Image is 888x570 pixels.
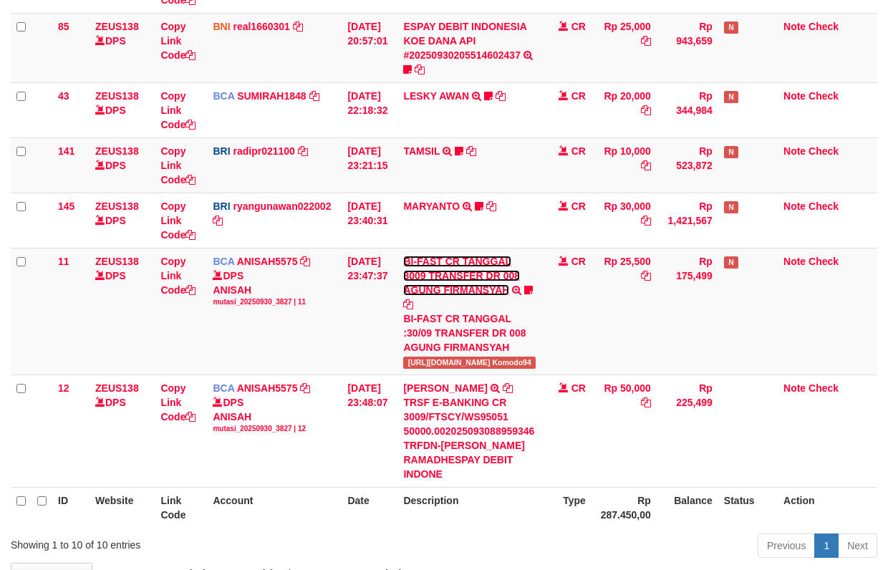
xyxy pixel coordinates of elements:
[237,256,298,267] a: ANISAH5575
[403,201,460,212] a: MARYANTO
[809,256,839,267] a: Check
[403,357,536,369] span: [URL][DOMAIN_NAME] Komodo94
[403,21,526,61] a: ESPAY DEBIT INDONESIA KOE DANA API #20250930205514602437
[213,90,234,102] span: BCA
[718,487,778,528] th: Status
[657,375,718,487] td: Rp 225,499
[213,269,336,307] div: DPS ANISAH
[95,90,139,102] a: ZEUS138
[155,487,207,528] th: Link Code
[486,201,496,212] a: Copy MARYANTO to clipboard
[783,382,806,394] a: Note
[342,375,397,487] td: [DATE] 23:48:07
[496,90,506,102] a: Copy LESKY AWAN to clipboard
[415,64,425,75] a: Copy ESPAY DEBIT INDONESIA KOE DANA API #20250930205514602437 to clipboard
[778,487,877,528] th: Action
[342,487,397,528] th: Date
[724,91,738,103] span: Has Note
[52,487,90,528] th: ID
[403,395,536,481] div: TRSF E-BANKING CR 3009/FTSCY/WS95051 50000.002025093088959346 TRFDN-[PERSON_NAME] RAMADHESPAY DEB...
[342,13,397,82] td: [DATE] 20:57:01
[237,382,298,394] a: ANISAH5575
[160,382,196,422] a: Copy Link Code
[724,21,738,34] span: Has Note
[657,248,718,375] td: Rp 175,499
[403,90,469,102] a: LESKY AWAN
[213,145,230,157] span: BRI
[342,137,397,193] td: [DATE] 23:21:15
[213,21,230,32] span: BNI
[213,297,336,307] div: mutasi_20250930_3827 | 11
[783,256,806,267] a: Note
[213,256,234,267] span: BCA
[160,90,196,130] a: Copy Link Code
[571,90,586,102] span: CR
[90,137,155,193] td: DPS
[160,21,196,61] a: Copy Link Code
[641,397,651,408] a: Copy Rp 50,000 to clipboard
[237,90,306,102] a: SUMIRAH1848
[783,145,806,157] a: Note
[213,201,230,212] span: BRI
[571,256,586,267] span: CR
[657,193,718,248] td: Rp 1,421,567
[95,21,139,32] a: ZEUS138
[233,145,294,157] a: radipr021100
[90,13,155,82] td: DPS
[233,201,331,212] a: ryangunawan022002
[90,82,155,137] td: DPS
[90,193,155,248] td: DPS
[592,487,657,528] th: Rp 287.450,00
[541,487,592,528] th: Type
[403,311,536,354] div: BI-FAST CR TANGGAL :30/09 TRANSFER DR 008 AGUNG FIRMANSYAH
[300,382,310,394] a: Copy ANISAH5575 to clipboard
[783,21,806,32] a: Note
[342,82,397,137] td: [DATE] 22:18:32
[783,90,806,102] a: Note
[724,256,738,269] span: Has Note
[657,13,718,82] td: Rp 943,659
[95,256,139,267] a: ZEUS138
[641,105,651,116] a: Copy Rp 20,000 to clipboard
[207,487,342,528] th: Account
[160,201,196,241] a: Copy Link Code
[724,146,738,158] span: Has Note
[160,145,196,185] a: Copy Link Code
[592,13,657,82] td: Rp 25,000
[397,487,541,528] th: Description
[58,90,69,102] span: 43
[809,382,839,394] a: Check
[403,256,520,296] a: BI-FAST CR TANGGAL 3009 TRANSFER DR 008 AGUNG FIRMANSYAH
[592,375,657,487] td: Rp 50,000
[592,137,657,193] td: Rp 10,000
[838,533,877,558] a: Next
[783,201,806,212] a: Note
[403,382,487,394] a: [PERSON_NAME]
[160,256,196,296] a: Copy Link Code
[641,215,651,226] a: Copy Rp 30,000 to clipboard
[213,395,336,434] div: DPS ANISAH
[403,145,440,157] a: TAMSIL
[466,145,476,157] a: Copy TAMSIL to clipboard
[809,145,839,157] a: Check
[724,201,738,213] span: Has Note
[309,90,319,102] a: Copy SUMIRAH1848 to clipboard
[814,533,839,558] a: 1
[571,201,586,212] span: CR
[657,137,718,193] td: Rp 523,872
[571,145,586,157] span: CR
[58,201,74,212] span: 145
[213,215,223,226] a: Copy ryangunawan022002 to clipboard
[809,201,839,212] a: Check
[503,382,513,394] a: Copy FAHMI RAMADH to clipboard
[809,90,839,102] a: Check
[571,21,586,32] span: CR
[213,424,336,434] div: mutasi_20250930_3827 | 12
[293,21,303,32] a: Copy real1660301 to clipboard
[300,256,310,267] a: Copy ANISAH5575 to clipboard
[571,382,586,394] span: CR
[95,382,139,394] a: ZEUS138
[641,160,651,171] a: Copy Rp 10,000 to clipboard
[58,21,69,32] span: 85
[298,145,308,157] a: Copy radipr021100 to clipboard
